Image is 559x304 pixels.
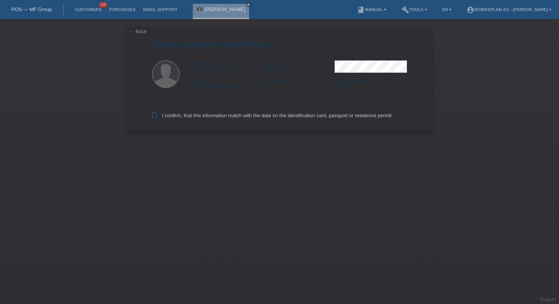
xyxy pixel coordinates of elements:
[105,7,139,12] a: Purchases
[353,7,390,12] a: bookManual ▾
[190,78,262,90] div: [GEOGRAPHIC_DATA]
[11,6,52,12] a: POS — MF Group
[246,2,251,7] a: close
[190,60,262,72] div: [PERSON_NAME]
[99,2,108,8] span: 100
[262,61,281,66] span: Lastname
[467,6,474,14] i: account_circle
[152,113,393,118] label: I confirm, that this information match with the data on the identification card, passport or resi...
[262,79,295,84] span: Residence permit
[357,6,365,14] i: book
[139,7,181,12] a: Email Support
[438,7,455,12] a: EN ▾
[402,6,409,14] i: build
[262,78,335,90] div: B
[190,61,209,66] span: Firstname
[152,40,407,49] h1: Check customer identity data
[335,79,366,84] span: Immigration date
[262,60,335,72] div: Matejovic
[398,7,431,12] a: buildTools ▾
[205,6,245,12] a: [PERSON_NAME]
[129,29,147,34] a: ← Back
[71,7,105,12] a: Customers
[335,78,407,90] div: [DATE]
[190,79,210,84] span: Nationality
[247,3,251,6] i: close
[463,7,555,12] a: account_circleMybikeplan AG - [PERSON_NAME] ▾
[540,297,556,302] a: Support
